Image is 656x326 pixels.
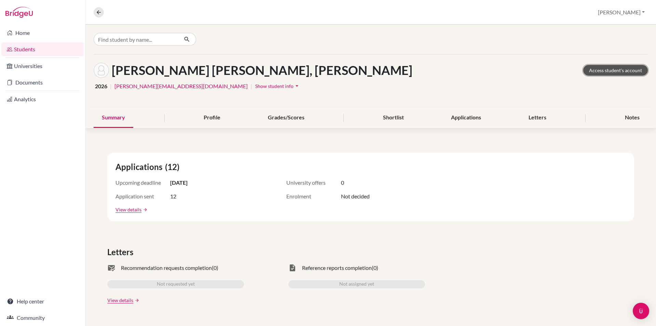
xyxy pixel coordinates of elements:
[107,297,133,304] a: View details
[107,264,115,272] span: mark_email_read
[617,108,648,128] div: Notes
[1,311,84,325] a: Community
[293,82,300,89] i: arrow_drop_down
[94,63,109,78] img: Nguyen Phuong Ha Anh's avatar
[195,108,229,128] div: Profile
[5,7,33,18] img: Bridge-U
[115,179,170,187] span: Upcoming deadline
[255,81,301,91] button: Show student infoarrow_drop_down
[107,246,136,258] span: Letters
[375,108,412,128] div: Shortlist
[583,65,648,76] a: Access student's account
[1,59,84,73] a: Universities
[212,264,218,272] span: (0)
[1,26,84,40] a: Home
[1,295,84,308] a: Help center
[165,161,182,173] span: (12)
[372,264,378,272] span: (0)
[520,108,555,128] div: Letters
[339,280,374,288] span: Not assigned yet
[1,42,84,56] a: Students
[633,303,649,319] div: Open Intercom Messenger
[1,92,84,106] a: Analytics
[133,298,139,303] a: arrow_forward
[341,179,344,187] span: 0
[115,206,141,213] a: View details
[95,82,107,90] span: 2026
[288,264,297,272] span: task
[121,264,212,272] span: Recommendation requests completion
[302,264,372,272] span: Reference reports completion
[443,108,489,128] div: Applications
[141,207,148,212] a: arrow_forward
[341,192,370,200] span: Not decided
[94,108,133,128] div: Summary
[250,82,252,90] span: |
[94,33,178,46] input: Find student by name...
[255,83,293,89] span: Show student info
[115,161,165,173] span: Applications
[286,179,341,187] span: University offers
[115,192,170,200] span: Application sent
[260,108,313,128] div: Grades/Scores
[114,82,248,90] a: [PERSON_NAME][EMAIL_ADDRESS][DOMAIN_NAME]
[1,76,84,89] a: Documents
[157,280,195,288] span: Not requested yet
[112,63,412,78] h1: [PERSON_NAME] [PERSON_NAME], [PERSON_NAME]
[170,192,176,200] span: 12
[170,179,188,187] span: [DATE]
[595,6,648,19] button: [PERSON_NAME]
[110,82,112,90] span: |
[286,192,341,200] span: Enrolment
